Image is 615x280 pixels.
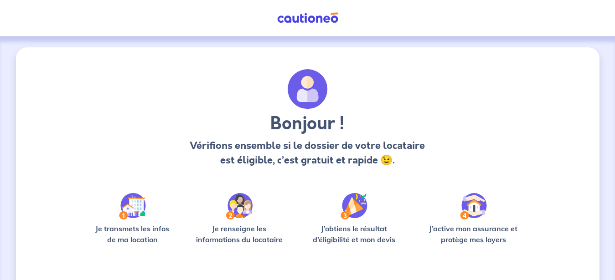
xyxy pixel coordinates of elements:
h3: Bonjour ! [187,113,428,135]
img: /static/c0a346edaed446bb123850d2d04ad552/Step-2.svg [226,193,253,219]
p: Je transmets les infos de ma location [89,223,176,245]
p: Je renseigne les informations du locataire [191,223,289,245]
p: J’obtiens le résultat d’éligibilité et mon devis [303,223,406,245]
img: /static/f3e743aab9439237c3e2196e4328bba9/Step-3.svg [341,193,367,219]
p: Vérifions ensemble si le dossier de votre locataire est éligible, c’est gratuit et rapide 😉. [187,138,428,168]
img: /static/bfff1cf634d835d9112899e6a3df1a5d/Step-4.svg [460,193,487,219]
img: archivate [288,69,328,109]
img: Cautioneo [274,12,342,24]
img: /static/90a569abe86eec82015bcaae536bd8e6/Step-1.svg [119,193,146,219]
p: J’active mon assurance et protège mes loyers [420,223,527,245]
